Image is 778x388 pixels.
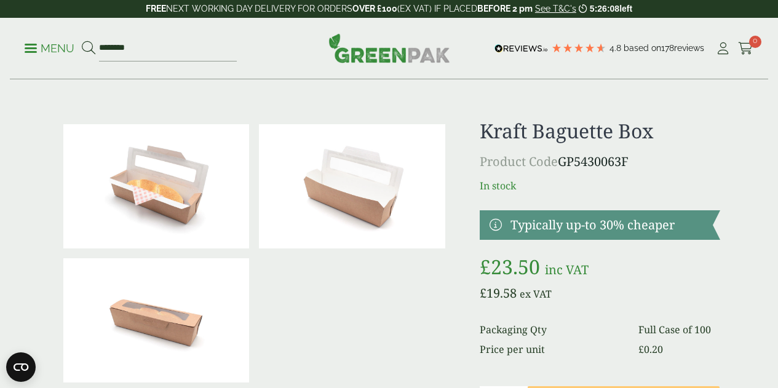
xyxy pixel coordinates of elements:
[6,352,36,382] button: Open CMP widget
[619,4,632,14] span: left
[674,43,704,53] span: reviews
[480,285,517,301] bdi: 19.58
[480,322,624,337] dt: Packaging Qty
[551,42,606,53] div: 4.78 Stars
[749,36,761,48] span: 0
[609,43,624,53] span: 4.8
[63,124,250,248] img: 5430063F Kraft Bagette Box Open With Bagette
[352,4,397,14] strong: OVER £100
[477,4,533,14] strong: BEFORE 2 pm
[638,342,663,356] bdi: 0.20
[480,342,624,357] dt: Price per unit
[738,39,753,58] a: 0
[545,261,589,278] span: inc VAT
[590,4,619,14] span: 5:26:08
[715,42,731,55] i: My Account
[146,4,166,14] strong: FREE
[520,287,552,301] span: ex VAT
[480,253,540,280] bdi: 23.50
[661,43,674,53] span: 178
[535,4,576,14] a: See T&C's
[624,43,661,53] span: Based on
[480,152,720,171] p: GP5430063F
[480,119,720,143] h1: Kraft Baguette Box
[25,41,74,53] a: Menu
[480,253,491,280] span: £
[494,44,548,53] img: REVIEWS.io
[259,124,445,248] img: 5430063F Kraft Bagette Box Open No Food Contents
[25,41,74,56] p: Menu
[738,42,753,55] i: Cart
[638,322,720,337] dd: Full Case of 100
[480,285,486,301] span: £
[480,178,720,193] p: In stock
[63,258,250,382] img: 5430063F Kraft Bagette Box Closed No Food Contents
[328,33,450,63] img: GreenPak Supplies
[480,153,558,170] span: Product Code
[638,342,644,356] span: £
